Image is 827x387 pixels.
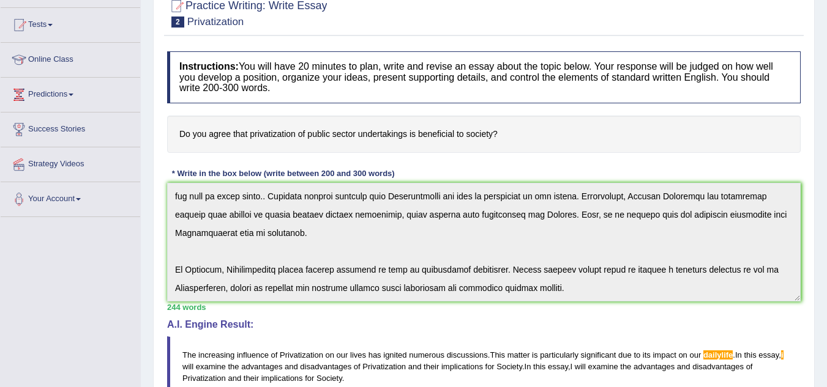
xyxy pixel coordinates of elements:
[244,374,259,383] span: their
[441,362,483,371] span: implications
[744,350,756,359] span: this
[316,374,342,383] span: Society
[228,362,239,371] span: the
[187,16,244,28] small: Privatization
[337,350,348,359] span: our
[280,350,323,359] span: Privatization
[1,147,140,178] a: Strategy Videos
[383,350,406,359] span: ignited
[277,350,280,359] span: Possible typo: you repeated a whitespace (did you mean: )
[354,362,361,371] span: of
[1,43,140,73] a: Online Class
[182,362,193,371] span: will
[1,78,140,108] a: Predictions
[571,362,573,371] span: I
[533,362,545,371] span: this
[171,17,184,28] span: 2
[271,350,278,359] span: of
[692,362,744,371] span: disadvantages
[369,350,381,359] span: has
[1,112,140,143] a: Success Stories
[167,51,801,103] h4: You will have 20 minutes to plan, write and revise an essay about the topic below. Your response ...
[540,350,578,359] span: particularly
[237,350,269,359] span: influence
[781,350,784,359] span: The personal pronoun “I” should be uppercase. (did you mean: I)
[496,362,522,371] span: Society
[618,350,632,359] span: due
[305,374,314,383] span: for
[424,362,439,371] span: their
[703,350,733,359] span: Possible spelling mistake found. (did you mean: daily life)
[634,350,640,359] span: to
[241,362,282,371] span: advantages
[677,362,690,371] span: and
[653,350,676,359] span: impact
[490,350,505,359] span: This
[350,350,366,359] span: lives
[588,362,618,371] span: examine
[167,301,801,313] div: 244 words
[485,362,495,371] span: for
[167,116,801,153] h4: Do you agree that privatization of public sector undertakings is beneficial to society?
[643,350,651,359] span: its
[532,350,537,359] span: is
[746,362,753,371] span: of
[179,61,239,72] b: Instructions:
[525,362,531,371] span: In
[735,350,742,359] span: In
[261,374,303,383] span: implications
[447,350,488,359] span: discussions
[548,362,568,371] span: essay
[1,182,140,213] a: Your Account
[196,362,226,371] span: examine
[689,350,701,359] span: our
[167,168,399,180] div: * Write in the box below (write between 200 and 300 words)
[182,350,196,359] span: The
[620,362,631,371] span: the
[326,350,334,359] span: on
[581,350,616,359] span: significant
[285,362,298,371] span: and
[678,350,687,359] span: on
[507,350,530,359] span: matter
[408,362,422,371] span: and
[228,374,241,383] span: and
[198,350,234,359] span: increasing
[1,8,140,39] a: Tests
[362,362,406,371] span: Privatization
[409,350,444,359] span: numerous
[167,319,801,330] h4: A.I. Engine Result:
[758,350,779,359] span: essay
[634,362,675,371] span: advantages
[300,362,351,371] span: disadvantages
[575,362,586,371] span: will
[182,374,226,383] span: Privatization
